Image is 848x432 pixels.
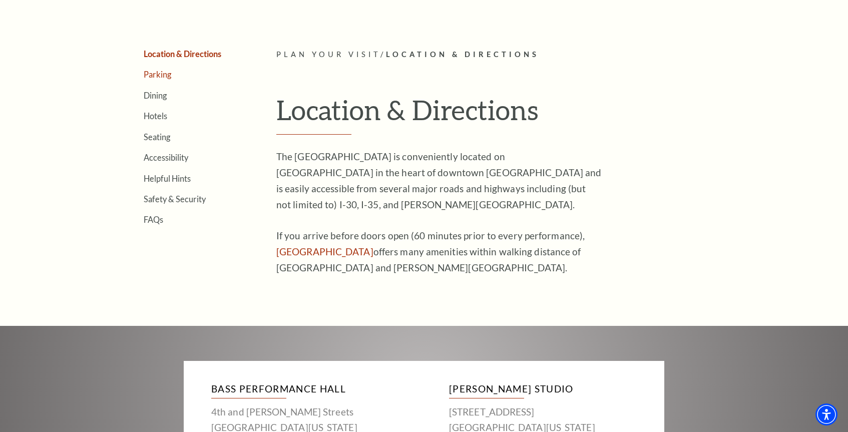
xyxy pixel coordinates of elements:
h3: Bass Performance Hall [211,381,399,398]
p: If you arrive before doors open (60 minutes prior to every performance), offers many amenities wi... [276,228,602,276]
h1: Location & Directions [276,94,734,135]
a: Sundance Square - open in a new tab [276,246,373,257]
a: FAQs [144,215,163,224]
p: The [GEOGRAPHIC_DATA] is conveniently located on [GEOGRAPHIC_DATA] in the heart of downtown [GEOG... [276,149,602,213]
p: / [276,49,734,61]
a: Dining [144,91,167,100]
a: Helpful Hints [144,174,191,183]
div: Accessibility Menu [815,403,837,425]
a: Accessibility [144,153,188,162]
a: Seating [144,132,170,142]
a: Safety & Security [144,194,206,204]
span: Location & Directions [386,50,539,59]
a: Parking [144,70,171,79]
h3: [PERSON_NAME] Studio [449,381,637,398]
span: Plan Your Visit [276,50,380,59]
a: Hotels [144,111,167,121]
a: Location & Directions [144,49,221,59]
